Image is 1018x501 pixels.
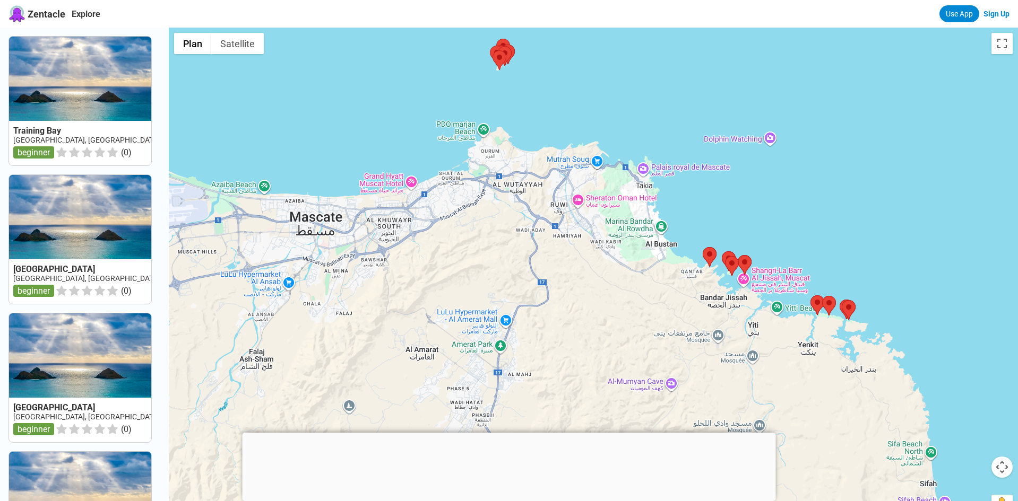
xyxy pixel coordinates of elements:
[243,433,776,498] iframe: Advertisement
[8,5,25,22] img: Zentacle logo
[991,456,1013,478] button: Commandes de la caméra de la carte
[991,33,1013,54] button: Passer en plein écran
[211,33,264,54] button: Afficher les images satellite
[939,5,979,22] a: Use App
[984,10,1010,18] a: Sign Up
[174,33,211,54] button: Afficher un plan de ville
[8,5,65,22] a: Zentacle logoZentacle
[72,9,100,19] a: Explore
[28,8,65,20] span: Zentacle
